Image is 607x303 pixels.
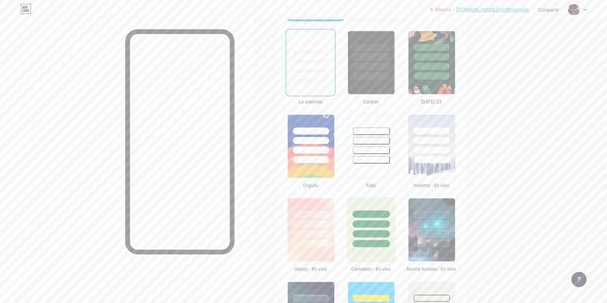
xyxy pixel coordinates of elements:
[436,7,451,12] font: Mejora
[456,6,529,13] a: [DOMAIN_NAME]/redfrogmdq
[366,182,376,188] font: Fallo
[351,266,391,272] font: Camaleón · En vivo
[407,266,456,272] font: Noche lluviosa · En vivo
[294,266,327,272] font: Glassy · En vivo
[538,7,559,12] font: Compartir
[568,3,580,16] img: rana roja mdq
[303,182,318,188] font: Orgullo
[421,99,442,104] font: [DATE] 23
[299,99,322,104] font: Lo esencial
[414,182,449,188] font: Invierno · En vivo
[363,99,379,104] font: Carbón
